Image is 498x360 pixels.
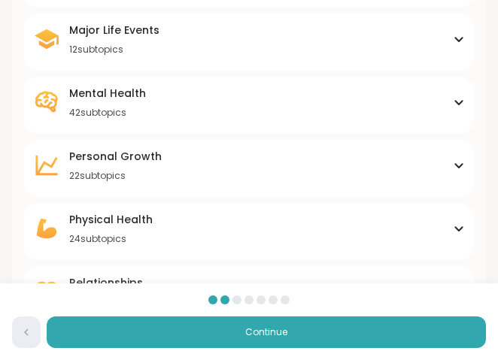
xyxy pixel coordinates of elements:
[69,212,153,227] div: Physical Health
[47,316,486,348] button: Continue
[245,325,287,339] span: Continue
[69,107,146,119] div: 42 subtopics
[69,23,159,38] div: Major Life Events
[69,233,153,245] div: 24 subtopics
[69,275,143,290] div: Relationships
[69,86,146,101] div: Mental Health
[69,149,162,164] div: Personal Growth
[69,170,162,182] div: 22 subtopics
[69,44,159,56] div: 12 subtopics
